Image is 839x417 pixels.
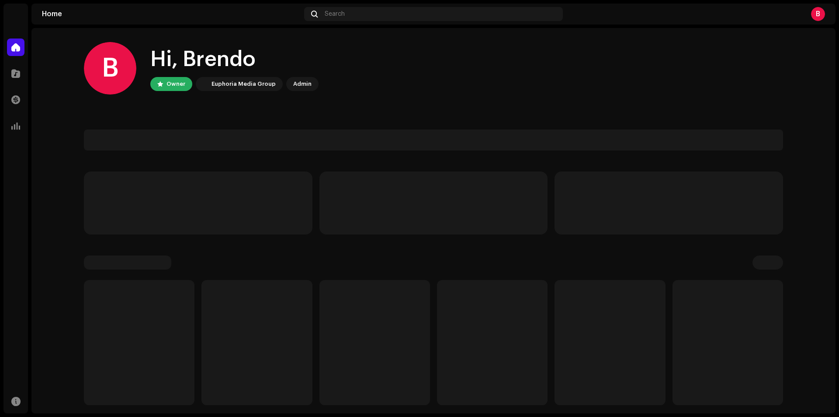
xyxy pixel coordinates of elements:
[84,42,136,95] div: B
[166,79,185,89] div: Owner
[811,7,825,21] div: B
[325,11,345,18] span: Search
[211,79,276,89] div: Euphoria Media Group
[150,46,319,74] div: Hi, Brendo
[293,79,312,89] div: Admin
[42,11,301,18] div: Home
[198,79,208,89] img: de0d2825-999c-4937-b35a-9adca56ee094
